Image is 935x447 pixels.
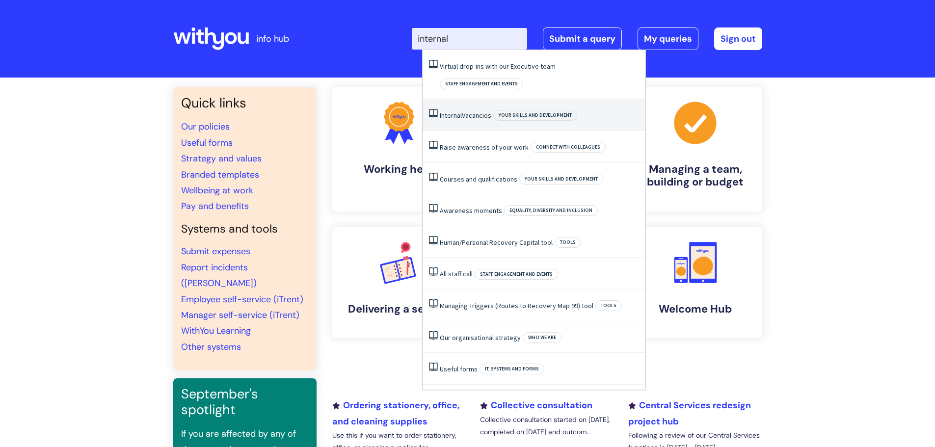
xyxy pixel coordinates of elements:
[440,143,529,152] a: Raise awareness of your work
[440,62,556,71] a: Virtual drop-ins with our Executive team
[638,27,698,50] a: My queries
[332,369,762,388] h2: Recently added or updated
[440,111,491,120] a: InternalVacancies
[181,184,253,196] a: Wellbeing at work
[332,227,466,338] a: Delivering a service
[440,365,478,373] a: Useful forms
[440,269,473,278] a: All staff call
[480,364,544,374] span: IT, systems and forms
[181,262,257,289] a: Report incidents ([PERSON_NAME])
[440,301,593,310] a: Managing Triggers (Routes to Recovery Map 99) tool
[181,121,230,132] a: Our policies
[440,333,521,342] a: Our organisational strategy
[181,222,309,236] h4: Systems and tools
[440,111,462,120] span: Internal
[332,87,466,211] a: Working here
[181,200,249,212] a: Pay and benefits
[629,87,762,211] a: Managing a team, building or budget
[340,303,458,316] h4: Delivering a service
[181,169,259,181] a: Branded templates
[493,110,577,121] span: Your skills and development
[181,325,251,337] a: WithYou Learning
[523,332,561,343] span: Who we are
[475,269,558,280] span: Staff engagement and events
[340,163,458,176] h4: Working here
[531,142,606,153] span: Connect with colleagues
[628,399,751,427] a: Central Services redesign project hub
[181,386,309,418] h3: September's spotlight
[504,205,598,216] span: Equality, Diversity and Inclusion
[440,79,523,89] span: Staff engagement and events
[440,206,502,215] a: Awareness moments
[412,27,762,50] div: | -
[181,309,299,321] a: Manager self-service (iTrent)
[480,399,592,411] a: Collective consultation
[595,300,622,311] span: Tools
[519,174,603,184] span: Your skills and development
[714,27,762,50] a: Sign out
[181,341,241,353] a: Other systems
[543,27,622,50] a: Submit a query
[181,137,233,149] a: Useful forms
[637,303,754,316] h4: Welcome Hub
[181,95,309,111] h3: Quick links
[256,31,289,47] p: info hub
[480,414,614,438] p: Collective consultation started on [DATE], completed on [DATE] and outcom...
[181,245,250,257] a: Submit expenses
[332,399,459,427] a: Ordering stationery, office, and cleaning supplies
[412,28,527,50] input: Search
[637,163,754,189] h4: Managing a team, building or budget
[555,237,581,248] span: Tools
[440,175,517,184] a: Courses and qualifications
[440,238,553,247] a: Human/Personal Recovery Capital tool
[181,293,303,305] a: Employee self-service (iTrent)
[181,153,262,164] a: Strategy and values
[629,227,762,338] a: Welcome Hub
